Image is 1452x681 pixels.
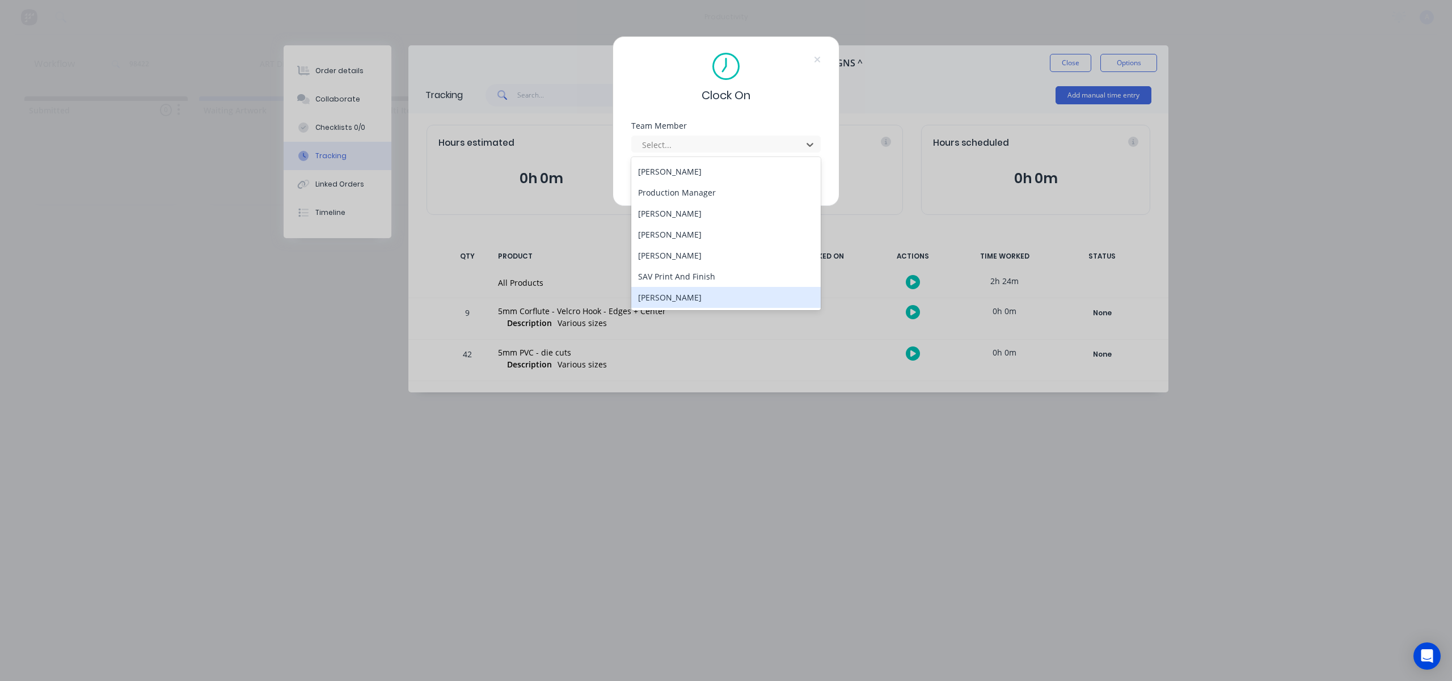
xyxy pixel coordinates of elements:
[631,224,821,245] div: [PERSON_NAME]
[631,161,821,182] div: [PERSON_NAME]
[631,122,821,130] div: Team Member
[631,245,821,266] div: [PERSON_NAME]
[631,182,821,203] div: Production Manager
[702,87,750,104] span: Clock On
[631,287,821,308] div: [PERSON_NAME]
[631,266,821,287] div: SAV Print And Finish
[631,203,821,224] div: [PERSON_NAME]
[1413,642,1441,670] div: Open Intercom Messenger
